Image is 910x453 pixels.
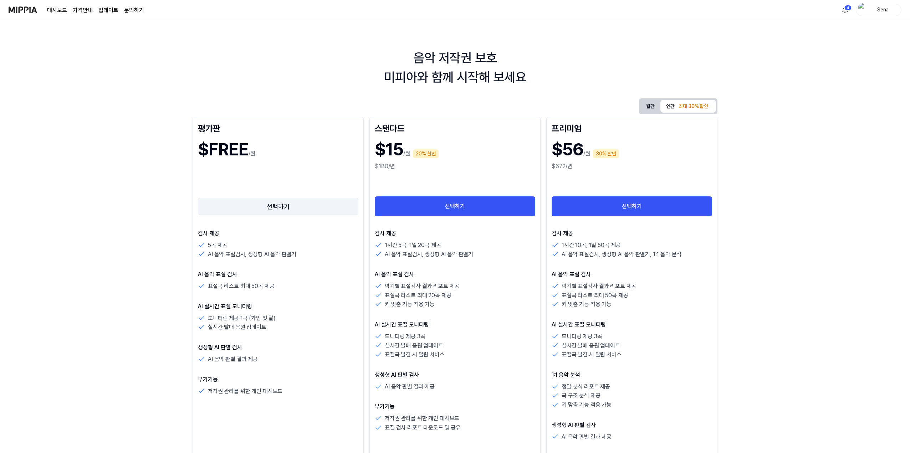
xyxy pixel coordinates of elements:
[552,270,712,279] p: AI 음악 표절 검사
[375,196,535,216] button: 선택하기
[375,320,535,329] p: AI 실시간 표절 모니터링
[375,229,535,238] p: 검사 제공
[562,350,622,359] p: 표절곡 발견 시 알림 서비스
[198,137,249,162] h1: $FREE
[73,6,93,15] button: 가격안내
[375,137,403,162] h1: $15
[385,250,473,259] p: AI 음악 표절검사, 생성형 AI 음악 판별기
[858,3,867,17] img: profile
[375,371,535,379] p: 생성형 AI 판별 검사
[552,137,583,162] h1: $56
[198,343,358,352] p: 생성형 AI 판별 검사
[198,375,358,384] p: 부가기능
[385,300,435,309] p: 키 맞춤 기능 적용 가능
[208,355,258,364] p: AI 음악 판별 결과 제공
[676,101,710,112] div: 최대 30% 할인
[124,6,144,15] a: 문의하기
[249,149,255,158] p: /월
[198,196,358,216] a: 선택하기
[403,149,410,158] p: /월
[208,387,282,396] p: 저작권 관리를 위한 개인 대시보드
[198,198,358,215] button: 선택하기
[208,250,296,259] p: AI 음악 표절검사, 생성형 AI 음악 판별기
[562,391,600,400] p: 곡 구조 분석 제공
[552,122,712,134] div: 프리미엄
[552,229,712,238] p: 검사 제공
[660,100,716,113] button: 연간
[562,250,681,259] p: AI 음악 표절검사, 생성형 AI 음악 판별기, 1:1 음악 분석
[562,341,620,350] p: 실시간 발매 음원 업데이트
[385,414,459,423] p: 저작권 관리를 위한 개인 대시보드
[583,149,590,158] p: /월
[552,196,712,216] button: 선택하기
[562,432,612,442] p: AI 음악 판별 결과 제공
[562,400,612,410] p: 키 맞춤 기능 적용 가능
[413,149,439,158] div: 20% 할인
[375,270,535,279] p: AI 음악 표절 검사
[841,6,849,14] img: 알림
[385,423,461,432] p: 표절 검사 리포트 다운로드 및 공유
[375,402,535,411] p: 부가기능
[839,4,851,16] button: 알림4
[47,6,67,15] a: 대시보드
[198,229,358,238] p: 검사 제공
[375,162,535,171] div: $180/년
[562,300,612,309] p: 키 맞춤 기능 적용 가능
[208,323,266,332] p: 실시간 발매 음원 업데이트
[208,282,274,291] p: 표절곡 리스트 최대 50곡 제공
[198,302,358,311] p: AI 실시간 표절 모니터링
[385,382,435,391] p: AI 음악 판별 결과 제공
[856,4,901,16] button: profileSena
[208,241,227,250] p: 5곡 제공
[385,282,459,291] p: 악기별 표절검사 결과 리포트 제공
[385,350,445,359] p: 표절곡 발견 시 알림 서비스
[385,332,425,341] p: 모니터링 제공 3곡
[375,122,535,134] div: 스탠다드
[869,6,897,14] div: Sena
[208,314,276,323] p: 모니터링 제공 1곡 (가입 첫 달)
[562,382,610,391] p: 정밀 분석 리포트 제공
[593,149,619,158] div: 30% 할인
[385,341,443,350] p: 실시간 발매 음원 업데이트
[198,122,358,134] div: 평가판
[385,241,441,250] p: 1시간 5곡, 1일 20곡 제공
[552,421,712,429] p: 생성형 AI 판별 검사
[552,371,712,379] p: 1:1 음악 분석
[562,241,620,250] p: 1시간 10곡, 1일 50곡 제공
[562,282,636,291] p: 악기별 표절검사 결과 리포트 제공
[198,270,358,279] p: AI 음악 표절 검사
[640,100,660,113] button: 월간
[385,291,451,300] p: 표절곡 리스트 최대 20곡 제공
[844,5,852,11] div: 4
[562,291,628,300] p: 표절곡 리스트 최대 50곡 제공
[98,6,118,15] a: 업데이트
[552,162,712,171] div: $672/년
[562,332,602,341] p: 모니터링 제공 3곡
[552,320,712,329] p: AI 실시간 표절 모니터링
